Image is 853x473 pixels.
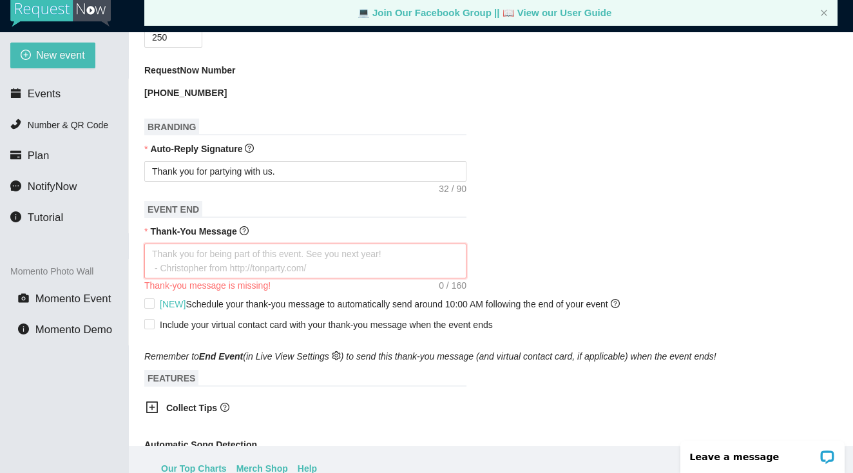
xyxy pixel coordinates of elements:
b: Collect Tips [166,403,217,413]
span: question-circle [611,299,620,308]
textarea: Thank you for partying with us. [144,161,466,182]
span: setting [332,351,341,360]
iframe: LiveChat chat widget [672,432,853,473]
span: Plan [28,150,50,162]
b: Automatic Song Detection [144,438,257,452]
a: laptop View our User Guide [503,7,612,18]
span: BRANDING [144,119,199,135]
a: laptop Join Our Facebook Group || [358,7,503,18]
span: Momento Event [35,293,111,305]
span: plus-square [146,401,158,414]
span: Events [28,88,61,100]
button: plus-circleNew event [10,43,95,68]
b: RequestNow Number [144,63,236,77]
button: close [820,9,828,17]
span: question-circle [245,144,254,153]
span: EVENT END [144,201,202,218]
span: info-circle [10,211,21,222]
div: Collect Tipsquestion-circle [135,393,457,425]
span: NotifyNow [28,180,77,193]
span: calendar [10,88,21,99]
span: Momento Demo [35,323,112,336]
span: Schedule your thank-you message to automatically send around 10:00 AM following the end of your e... [160,299,620,309]
b: Auto-Reply Signature [150,144,242,154]
span: info-circle [18,323,29,334]
span: Tutorial [28,211,63,224]
span: New event [36,47,85,63]
b: End Event [199,351,243,362]
span: question-circle [220,403,229,412]
span: camera [18,293,29,304]
span: Number & QR Code [28,120,108,130]
i: Remember to (in Live View Settings ) to send this thank-you message (and virtual contact card, if... [144,351,716,362]
span: FEATURES [144,370,198,387]
b: [PHONE_NUMBER] [144,88,227,98]
b: Thank-You Message [150,226,236,236]
span: message [10,180,21,191]
span: credit-card [10,150,21,160]
span: plus-circle [21,50,31,62]
span: Include your virtual contact card with your thank-you message when the event ends [160,320,493,330]
div: Thank-you message is missing! [144,278,838,293]
span: question-circle [240,226,249,235]
span: phone [10,119,21,130]
span: laptop [503,7,515,18]
span: laptop [358,7,370,18]
span: [NEW] [160,299,186,309]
